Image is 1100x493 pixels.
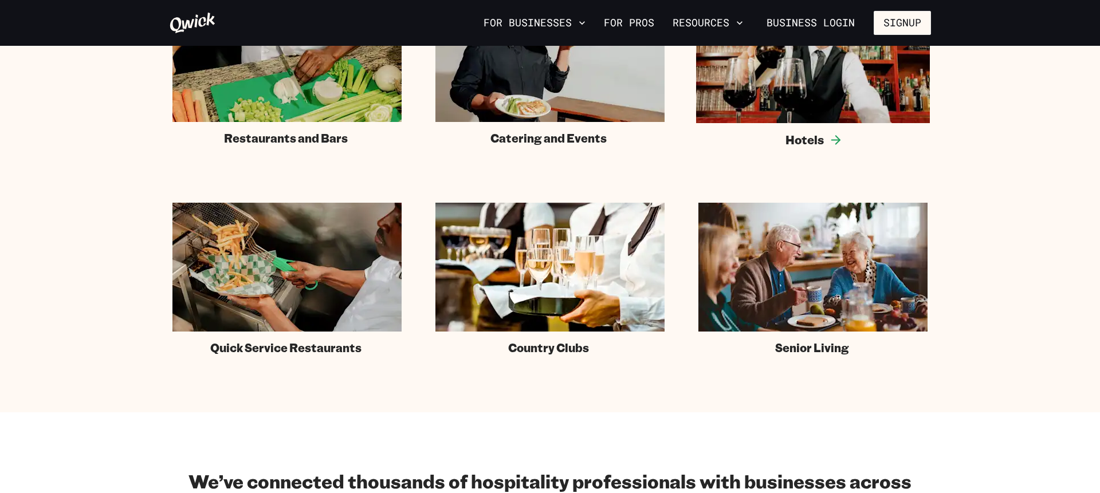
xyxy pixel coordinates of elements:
span: Country Clubs [508,341,589,355]
a: Business Login [757,11,865,35]
button: Signup [874,11,931,35]
a: Quick Service Restaurants [172,203,402,355]
button: For Businesses [479,13,590,33]
span: Restaurants and Bars [224,131,348,145]
img: Country club catered event [435,203,665,332]
a: Country Clubs [435,203,665,355]
a: Senior Living [698,203,928,355]
span: Senior Living [775,341,849,355]
a: For Pros [599,13,659,33]
img: Fast food fry station [172,203,402,332]
span: Hotels [785,132,824,147]
span: Quick Service Restaurants [210,341,362,355]
img: Server bringing food to a retirement community member [698,203,928,332]
button: Resources [668,13,748,33]
span: Catering and Events [490,131,607,145]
